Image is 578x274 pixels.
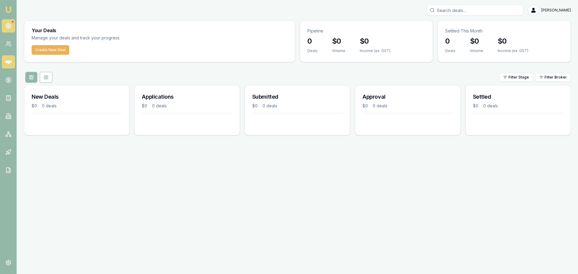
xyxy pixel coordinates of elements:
[307,36,318,46] h3: 0
[307,48,318,53] div: Deals
[42,103,57,109] div: 0 deals
[32,35,186,42] p: Manage your deals and track your progress.
[508,75,529,80] span: Filter Stage
[470,48,483,53] div: Volume
[152,103,167,109] div: 0 deals
[470,36,483,46] h3: $0
[499,73,533,82] button: Filter Stage
[362,103,368,109] div: $0
[498,36,528,46] h3: $0
[473,103,478,109] div: $0
[307,28,425,34] p: Pipeline
[142,93,232,101] h3: Applications
[498,48,528,53] div: Income (ex. GST)
[332,36,345,46] h3: $0
[541,8,571,13] span: [PERSON_NAME]
[535,73,571,82] button: Filter Broker
[252,93,343,101] h3: Submitted
[362,93,453,101] h3: Approval
[32,93,122,101] h3: New Deals
[32,103,37,109] div: $0
[32,45,69,55] button: Create New Deal
[360,48,390,53] div: Income (ex. GST)
[360,36,390,46] h3: $0
[445,36,455,46] h3: 0
[445,48,455,53] div: Deals
[473,93,563,101] h3: Settled
[32,28,287,33] h3: Your Deals
[332,48,345,53] div: Volume
[263,103,277,109] div: 0 deals
[142,103,147,109] div: $0
[545,75,567,80] span: Filter Broker
[252,103,258,109] div: $0
[427,5,523,16] input: Search deals
[373,103,387,109] div: 0 deals
[5,6,12,13] img: emu-icon-u.png
[445,28,563,34] p: Settled This Month
[483,103,498,109] div: 0 deals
